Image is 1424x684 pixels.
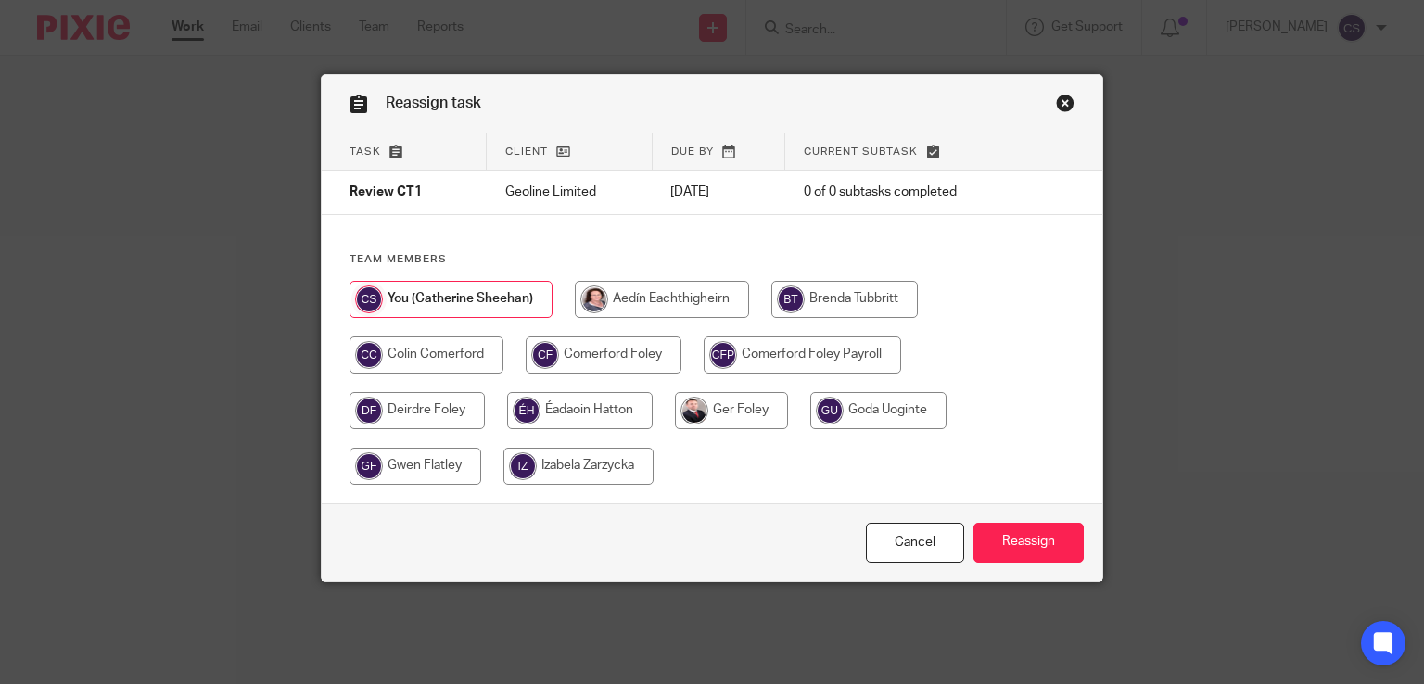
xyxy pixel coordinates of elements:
h4: Team members [350,252,1075,267]
a: Close this dialog window [1056,94,1074,119]
span: Due by [671,146,714,157]
a: Close this dialog window [866,523,964,563]
td: 0 of 0 subtasks completed [785,171,1031,215]
span: Task [350,146,381,157]
span: Reassign task [386,95,481,110]
p: Geoline Limited [505,183,633,201]
span: Current subtask [804,146,918,157]
span: Review CT1 [350,186,422,199]
p: [DATE] [670,183,766,201]
input: Reassign [973,523,1084,563]
span: Client [505,146,548,157]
